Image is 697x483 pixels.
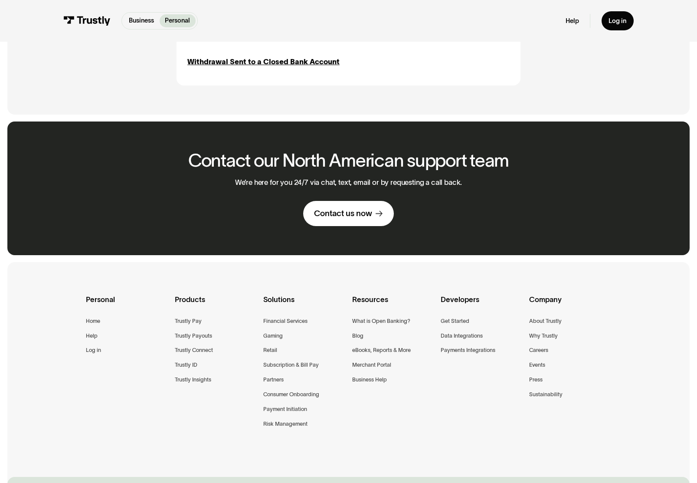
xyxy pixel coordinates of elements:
[175,375,211,384] a: Trustly Insights
[160,14,196,27] a: Personal
[609,17,626,25] div: Log in
[86,346,101,355] a: Log in
[303,201,394,226] a: Contact us now
[263,294,345,316] div: Solutions
[263,390,319,399] a: Consumer Onboarding
[175,317,202,326] a: Trustly Pay
[263,317,308,326] a: Financial Services
[529,317,562,326] a: About Trustly
[352,332,363,341] a: Blog
[86,317,100,326] a: Home
[86,294,167,316] div: Personal
[352,361,391,370] a: Merchant Portal
[441,332,483,341] a: Data Integrations
[352,346,411,355] a: eBooks, Reports & More
[175,361,197,370] a: Trustly ID
[86,332,98,341] a: Help
[165,16,190,26] p: Personal
[602,11,634,30] a: Log in
[352,375,387,384] a: Business Help
[188,151,509,171] h2: Contact our North American support team
[235,178,462,187] p: We’re here for you 24/7 via chat, text, email or by requesting a call back.
[187,56,340,67] a: Withdrawal Sent to a Closed Bank Account
[529,375,543,384] a: Press
[175,332,212,341] a: Trustly Payouts
[263,361,319,370] a: Subscription & Bill Pay
[529,332,558,341] a: Why Trustly
[263,405,307,414] a: Payment Initiation
[441,346,495,355] a: Payments Integrations
[314,208,372,219] div: Contact us now
[63,16,111,26] img: Trustly Logo
[124,14,160,27] a: Business
[352,294,434,316] div: Resources
[263,346,277,355] a: Retail
[263,420,308,429] a: Risk Management
[352,317,410,326] a: What is Open Banking?
[175,294,256,316] div: Products
[529,346,548,355] a: Careers
[441,317,469,326] a: Get Started
[529,294,611,316] div: Company
[441,294,522,316] div: Developers
[529,390,563,399] a: Sustainability
[529,361,545,370] a: Events
[129,16,154,26] p: Business
[566,17,579,25] a: Help
[263,332,283,341] a: Gaming
[175,346,213,355] a: Trustly Connect
[263,375,284,384] a: Partners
